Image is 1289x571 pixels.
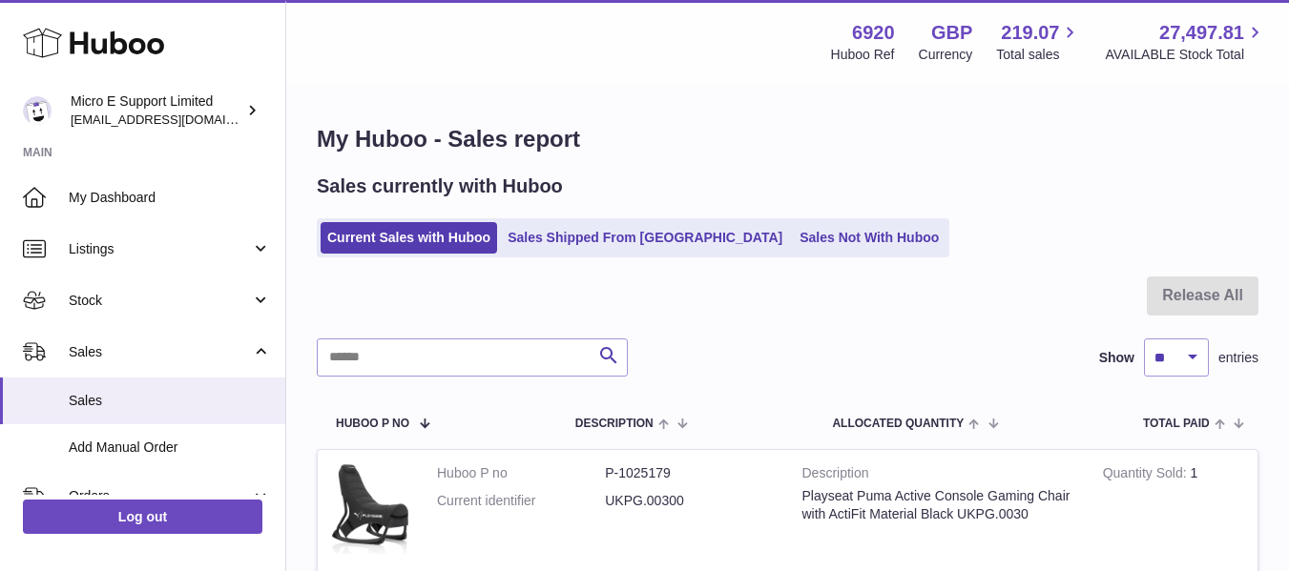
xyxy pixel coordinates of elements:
strong: 6920 [852,20,895,46]
strong: GBP [931,20,972,46]
a: Sales Shipped From [GEOGRAPHIC_DATA] [501,222,789,254]
span: AVAILABLE Stock Total [1105,46,1266,64]
span: [EMAIL_ADDRESS][DOMAIN_NAME] [71,112,281,127]
span: Description [575,418,654,430]
span: Stock [69,292,251,310]
span: Sales [69,343,251,361]
span: Sales [69,392,271,410]
span: Add Manual Order [69,438,271,457]
strong: Quantity Sold [1103,465,1191,485]
span: Huboo P no [336,418,409,430]
h2: Sales currently with Huboo [317,173,563,199]
dd: UKPG.00300 [605,492,773,510]
a: 219.07 Total sales [996,20,1081,64]
img: $_57.JPG [332,464,408,554]
span: Listings [69,240,251,258]
strong: Description [802,464,1074,487]
dt: Huboo P no [437,464,605,482]
span: 219.07 [1001,20,1059,46]
div: Huboo Ref [831,46,895,64]
a: 27,497.81 AVAILABLE Stock Total [1105,20,1266,64]
div: Currency [919,46,973,64]
span: My Dashboard [69,189,271,207]
span: 27,497.81 [1159,20,1244,46]
a: Current Sales with Huboo [321,222,497,254]
a: Sales Not With Huboo [793,222,946,254]
dd: P-1025179 [605,464,773,482]
h1: My Huboo - Sales report [317,124,1258,154]
div: Micro E Support Limited [71,92,242,129]
div: Playseat Puma Active Console Gaming Chair with ActiFit Material Black UKPG.0030 [802,487,1074,523]
span: Total sales [996,46,1081,64]
span: Total paid [1143,418,1210,430]
span: entries [1218,349,1258,367]
span: Orders [69,487,251,505]
a: Log out [23,500,262,534]
span: ALLOCATED Quantity [832,418,964,430]
label: Show [1099,349,1134,367]
dt: Current identifier [437,492,605,510]
img: contact@micropcsupport.com [23,96,52,125]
